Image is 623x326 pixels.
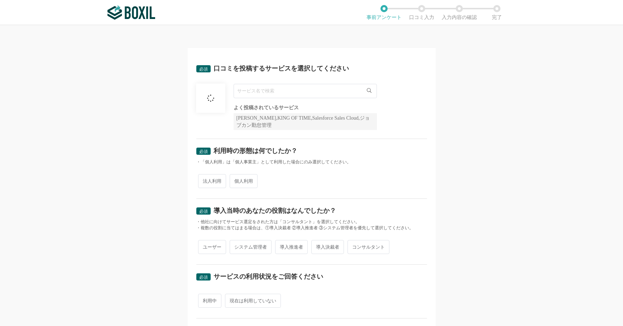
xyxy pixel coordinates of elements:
input: サービス名で検索 [234,84,377,98]
span: 必須 [199,149,208,154]
div: 口コミを投稿するサービスを選択してください [214,65,349,72]
div: 利用時の形態は何でしたか？ [214,148,297,154]
span: 個人利用 [230,174,258,188]
span: 現在は利用していない [225,294,281,308]
span: 必須 [199,275,208,280]
span: 必須 [199,209,208,214]
div: ・他社に向けてサービス選定をされた方は「コンサルタント」を選択してください。 [196,219,427,225]
span: 導入決裁者 [311,240,344,254]
li: 口コミ入力 [403,5,441,20]
span: 利用中 [198,294,221,308]
div: [PERSON_NAME],KING OF TIME,Salesforce Sales Cloud,ジョブカン勤怠管理 [234,113,377,130]
li: 完了 [478,5,516,20]
div: 導入当時のあなたの役割はなんでしたか？ [214,207,336,214]
span: 導入推進者 [275,240,308,254]
div: サービスの利用状況をご回答ください [214,273,323,280]
span: ユーザー [198,240,226,254]
div: よく投稿されているサービス [234,105,377,110]
span: システム管理者 [230,240,272,254]
img: ボクシルSaaS_ロゴ [107,5,155,20]
span: コンサルタント [348,240,389,254]
li: 事前アンケート [365,5,403,20]
span: 法人利用 [198,174,226,188]
div: ・複数の役割に当てはまる場合は、①導入決裁者 ②導入推進者 ③システム管理者を優先して選択してください。 [196,225,427,231]
div: ・「個人利用」は「個人事業主」として利用した場合にのみ選択してください。 [196,159,427,165]
li: 入力内容の確認 [441,5,478,20]
span: 必須 [199,67,208,72]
